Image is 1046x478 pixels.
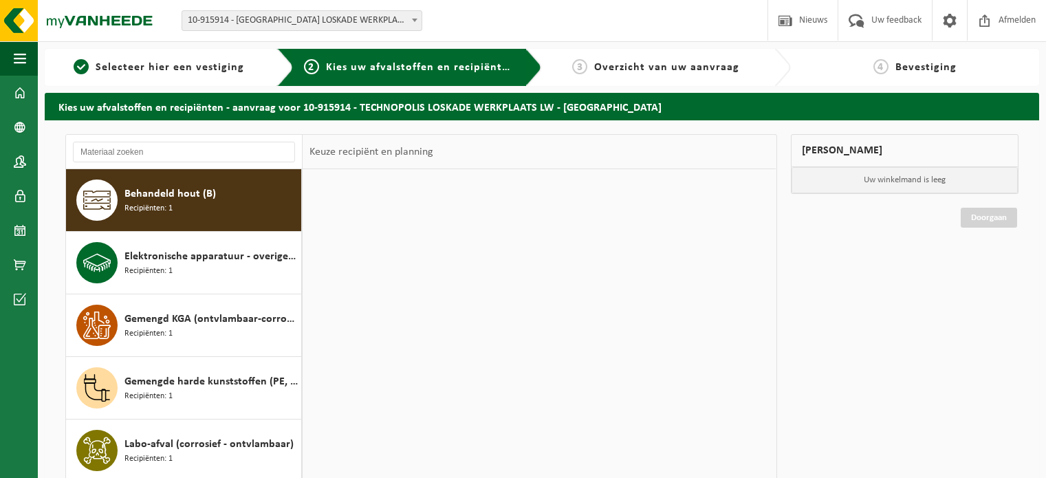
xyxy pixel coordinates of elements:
[73,142,295,162] input: Materiaal zoeken
[792,167,1018,193] p: Uw winkelmand is leeg
[326,62,515,73] span: Kies uw afvalstoffen en recipiënten
[124,186,216,202] span: Behandeld hout (B)
[124,327,173,340] span: Recipiënten: 1
[66,169,302,232] button: Behandeld hout (B) Recipiënten: 1
[182,11,422,30] span: 10-915914 - TECHNOPOLIS LOSKADE WERKPLAATS LW - MECHELEN
[873,59,889,74] span: 4
[66,294,302,357] button: Gemengd KGA (ontvlambaar-corrosief) Recipiënten: 1
[52,59,266,76] a: 1Selecteer hier een vestiging
[96,62,244,73] span: Selecteer hier een vestiging
[124,265,173,278] span: Recipiënten: 1
[124,390,173,403] span: Recipiënten: 1
[791,134,1019,167] div: [PERSON_NAME]
[124,453,173,466] span: Recipiënten: 1
[74,59,89,74] span: 1
[66,232,302,294] button: Elektronische apparatuur - overige (OVE) Recipiënten: 1
[124,202,173,215] span: Recipiënten: 1
[594,62,739,73] span: Overzicht van uw aanvraag
[304,59,319,74] span: 2
[124,311,298,327] span: Gemengd KGA (ontvlambaar-corrosief)
[45,93,1039,120] h2: Kies uw afvalstoffen en recipiënten - aanvraag voor 10-915914 - TECHNOPOLIS LOSKADE WERKPLAATS LW...
[303,135,440,169] div: Keuze recipiënt en planning
[895,62,957,73] span: Bevestiging
[124,373,298,390] span: Gemengde harde kunststoffen (PE, PP en PVC), recycleerbaar (industrieel)
[961,208,1017,228] a: Doorgaan
[124,248,298,265] span: Elektronische apparatuur - overige (OVE)
[124,436,294,453] span: Labo-afval (corrosief - ontvlambaar)
[66,357,302,420] button: Gemengde harde kunststoffen (PE, PP en PVC), recycleerbaar (industrieel) Recipiënten: 1
[182,10,422,31] span: 10-915914 - TECHNOPOLIS LOSKADE WERKPLAATS LW - MECHELEN
[572,59,587,74] span: 3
